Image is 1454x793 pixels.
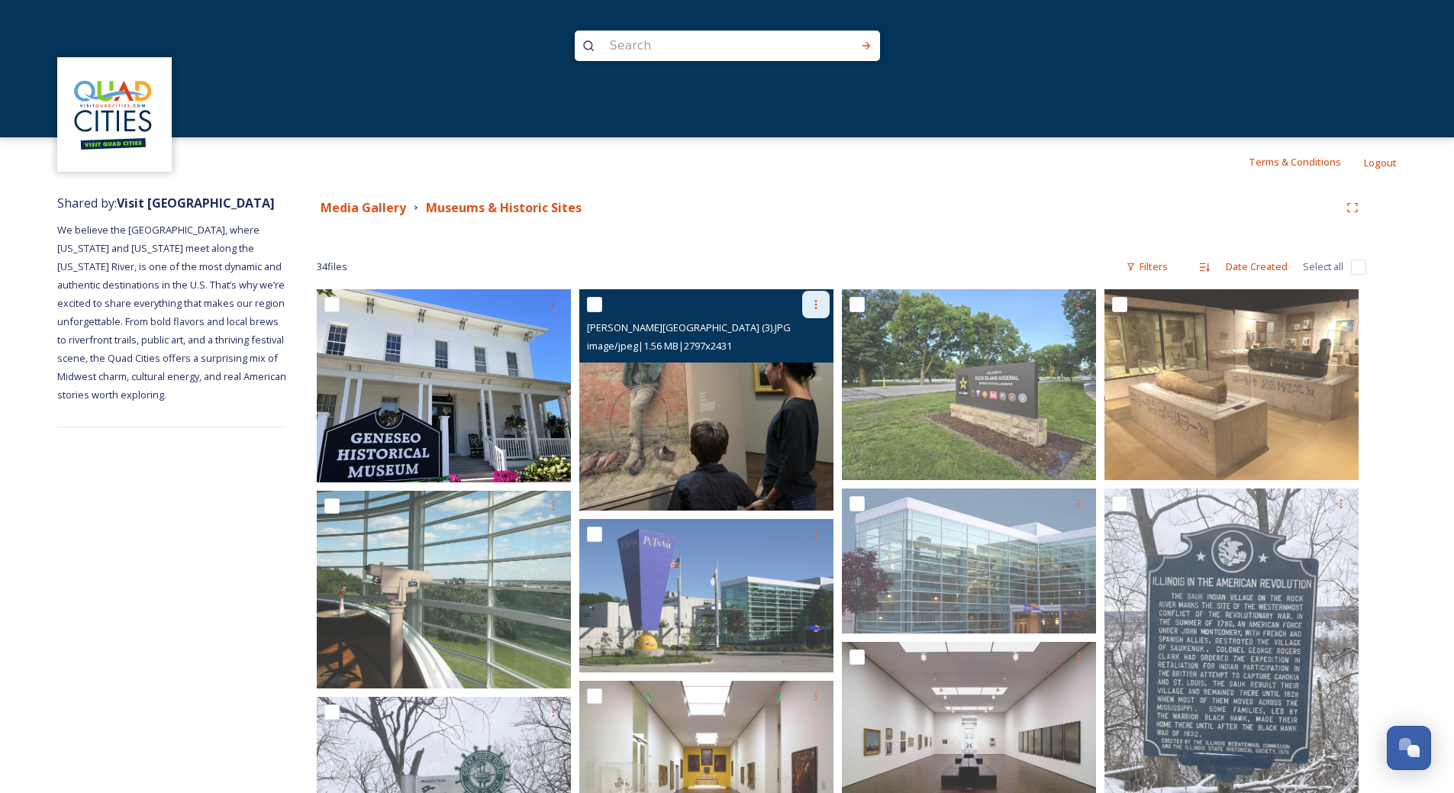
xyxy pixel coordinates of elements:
[426,199,582,216] strong: Museums & Historic Sites
[1218,252,1295,282] div: Date Created
[842,488,1096,633] img: Putnam Museum and Science Center.jpg
[1303,259,1343,274] span: Select all
[587,339,732,353] span: image/jpeg | 1.56 MB | 2797 x 2431
[317,289,574,482] img: Exterior.png
[1118,252,1175,282] div: Filters
[579,519,833,673] img: Putnam Museum and Science Center (2).jpg
[321,199,406,216] strong: Media Gallery
[1249,153,1364,171] a: Terms & Conditions
[1104,289,1359,480] img: Putnam Museum.jpg
[60,60,170,170] img: QCCVB_VISIT_vert_logo_4c_tagline_122019.svg
[317,259,347,274] span: 34 file s
[602,29,811,63] input: Search
[1249,155,1341,169] span: Terms & Conditions
[117,195,275,211] strong: Visit [GEOGRAPHIC_DATA]
[317,491,571,688] img: Putnam Museum and Science Center (4).jpg
[579,289,833,510] img: Figge Art Museum (3).JPG
[1364,156,1397,169] span: Logout
[57,223,289,401] span: We believe the [GEOGRAPHIC_DATA], where [US_STATE] and [US_STATE] meet along the [US_STATE] River...
[1387,726,1431,770] button: Open Chat
[57,195,275,211] span: Shared by:
[842,289,1096,480] img: Rock Island Arsenal.jpg
[587,321,791,334] span: [PERSON_NAME][GEOGRAPHIC_DATA] (3).JPG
